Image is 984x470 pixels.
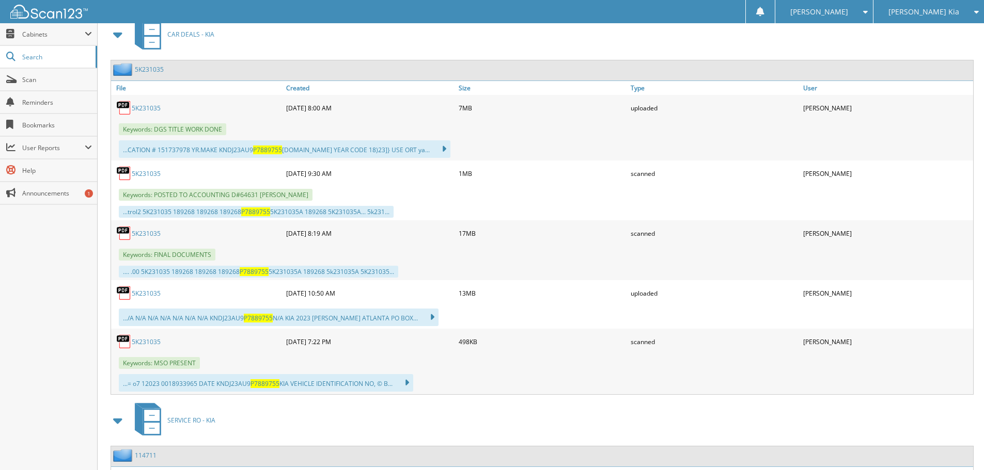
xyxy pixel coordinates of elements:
[22,166,92,175] span: Help
[284,163,456,184] div: [DATE] 9:30 AM
[22,189,92,198] span: Announcements
[628,283,801,303] div: uploaded
[119,140,450,158] div: ...CATION # 151737978 YR.MAKE KNDJ23AU9 [DOMAIN_NAME] YEAR CODE 18)23]} USE ORT ya...
[22,143,85,152] span: User Reports
[244,314,273,322] span: P7889755
[284,283,456,303] div: [DATE] 10:50 AM
[116,334,132,349] img: PDF.png
[22,98,92,107] span: Reminders
[801,98,973,118] div: [PERSON_NAME]
[116,225,132,241] img: PDF.png
[284,81,456,95] a: Created
[801,223,973,244] div: [PERSON_NAME]
[22,75,92,84] span: Scan
[113,449,135,462] img: folder2.png
[888,9,959,15] span: [PERSON_NAME] Kia
[119,206,394,218] div: ...trol2 5K231035 189268 189268 189268 5K231035A 189268 5K231035A... 5k231...
[628,81,801,95] a: Type
[116,100,132,116] img: PDF.png
[135,451,157,460] a: 114711
[119,189,313,201] span: Keywords: POSTED TO ACCOUNTING D#64631 [PERSON_NAME]
[251,379,279,388] span: P7889755
[22,30,85,39] span: Cabinets
[456,331,629,352] div: 498KB
[167,30,214,39] span: CAR DEALS - KIA
[284,98,456,118] div: [DATE] 8:00 AM
[801,81,973,95] a: User
[10,5,88,19] img: scan123-logo-white.svg
[284,223,456,244] div: [DATE] 8:19 AM
[132,289,161,298] a: 5K231035
[241,207,270,216] span: P7889755
[628,331,801,352] div: scanned
[167,416,215,425] span: SERVICE RO - KIA
[22,121,92,129] span: Bookmarks
[119,123,226,135] span: Keywords: DGS TITLE WORK DONE
[129,400,215,441] a: SERVICE RO - KIA
[132,104,161,112] a: 5K231035
[129,14,214,55] a: CAR DEALS - KIA
[135,65,164,74] a: 5K231035
[801,283,973,303] div: [PERSON_NAME]
[116,285,132,301] img: PDF.png
[253,145,282,154] span: P7889755
[456,98,629,118] div: 7MB
[119,357,200,369] span: Keywords: MSO PRESENT
[456,81,629,95] a: Size
[240,267,269,276] span: P7889755
[628,223,801,244] div: scanned
[119,309,439,326] div: .../A N/A N/A N/A N/A N/A N/A KNDJ23AU9 N/A KIA 2023 [PERSON_NAME] ATLANTA PO BOX...
[132,229,161,238] a: 5K231035
[132,169,161,178] a: 5K231035
[790,9,848,15] span: [PERSON_NAME]
[456,163,629,184] div: 1MB
[119,374,413,392] div: ...= o7 12023 0018933965 DATE KNDJ23AU9 KIA VEHICLE IDENTIFICATION NO, © B...
[119,249,215,261] span: Keywords: FINAL DOCUMENTS
[628,163,801,184] div: scanned
[85,189,93,198] div: 1
[456,283,629,303] div: 13MB
[111,81,284,95] a: File
[801,331,973,352] div: [PERSON_NAME]
[801,163,973,184] div: [PERSON_NAME]
[116,166,132,181] img: PDF.png
[284,331,456,352] div: [DATE] 7:22 PM
[132,337,161,346] a: 5K231035
[628,98,801,118] div: uploaded
[22,53,90,61] span: Search
[119,266,398,278] div: .... .00 5K231035 189268 189268 189268 5K231035A 189268 5k231035A 5K231035...
[113,63,135,76] img: folder2.png
[456,223,629,244] div: 17MB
